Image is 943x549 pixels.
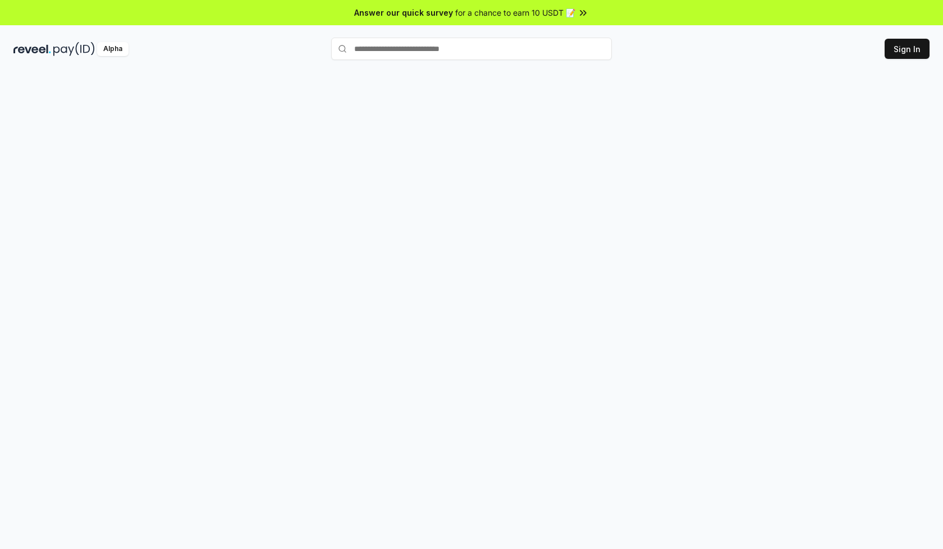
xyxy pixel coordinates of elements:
[885,39,930,59] button: Sign In
[354,7,453,19] span: Answer our quick survey
[53,42,95,56] img: pay_id
[97,42,129,56] div: Alpha
[13,42,51,56] img: reveel_dark
[455,7,575,19] span: for a chance to earn 10 USDT 📝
